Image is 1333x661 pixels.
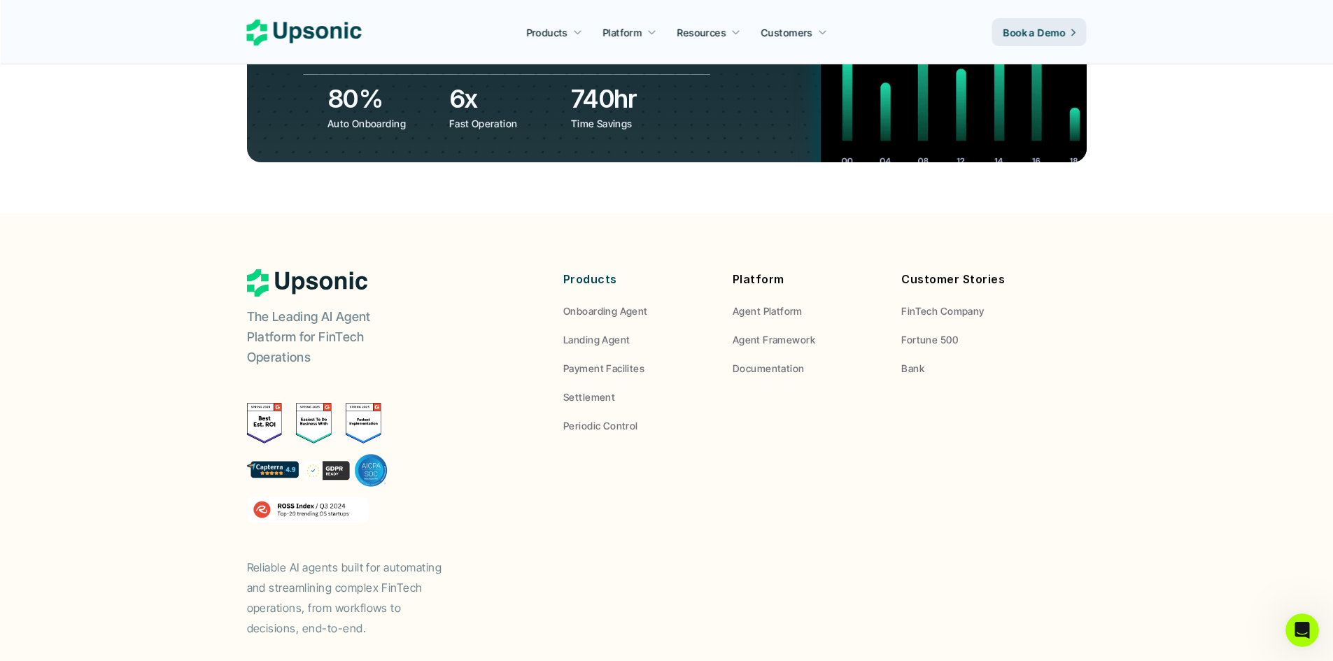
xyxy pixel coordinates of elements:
p: Agent Platform [733,304,803,318]
p: Payment Facilites [563,361,644,376]
p: Auto Onboarding [327,116,439,131]
p: Documentation [733,361,804,376]
p: Products [526,25,567,40]
p: Fast Operation [449,116,560,131]
p: Periodic Control [563,418,638,433]
p: Platform [602,25,642,40]
p: FinTech Company [901,304,984,318]
p: Customer Stories [901,269,1050,290]
a: Documentation [733,361,881,376]
p: Resources [677,25,726,40]
p: Settlement [563,390,615,404]
p: Onboarding Agent [563,304,648,318]
p: Agent Framework [733,332,815,347]
a: Onboarding Agent [563,304,712,318]
p: Time Savings [571,116,682,131]
p: Reliable AI agents built for automating and streamlining complex FinTech operations, from workflo... [247,557,457,638]
p: Landing Agent [563,332,630,347]
a: Products [518,20,591,45]
iframe: Intercom live chat [1285,613,1319,647]
h3: 80% [327,81,442,116]
p: Fortune 500 [901,332,958,347]
a: Book a Demo [992,18,1087,46]
p: The Leading AI Agent Platform for FinTech Operations [247,307,422,367]
p: Platform [733,269,881,290]
p: Customers [761,25,813,40]
p: Book a Demo [1003,25,1066,40]
h3: 6x [449,81,564,116]
p: Products [563,269,712,290]
a: Payment Facilites [563,361,712,376]
a: Landing Agent [563,332,712,347]
p: Bank [901,361,924,376]
h3: 740hr [571,81,686,116]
